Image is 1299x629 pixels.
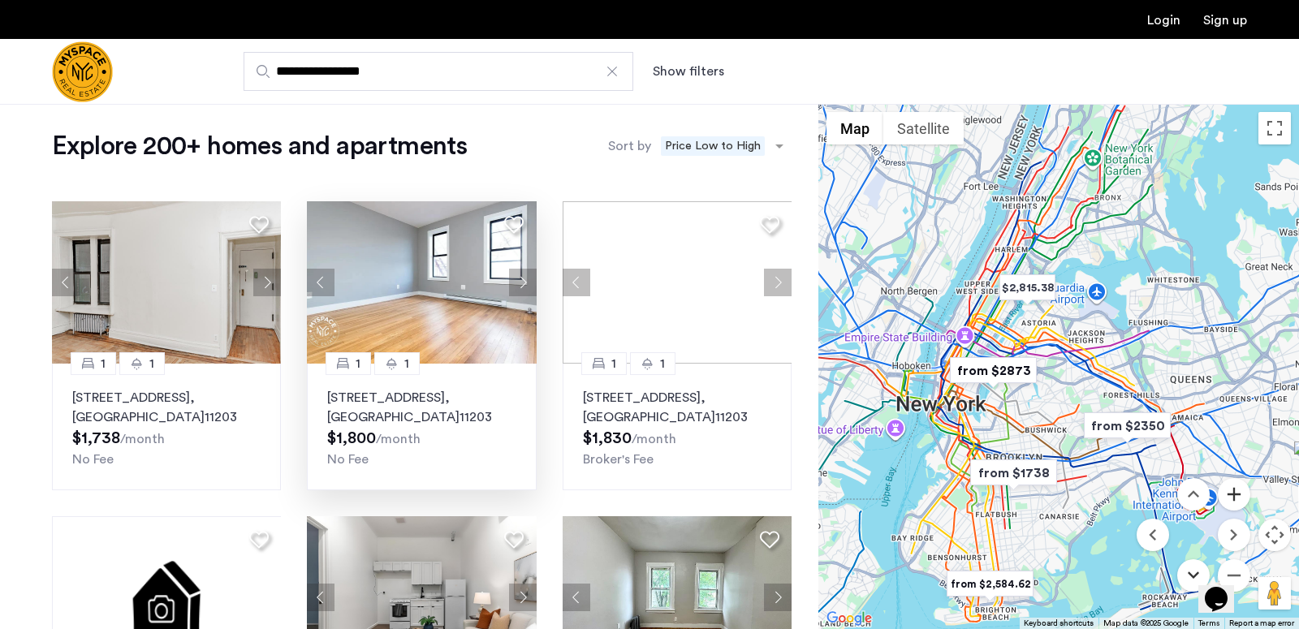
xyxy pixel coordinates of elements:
img: 1996_638234808846003258.jpeg [52,201,282,364]
a: Open this area in Google Maps (opens a new window) [822,608,876,629]
button: Previous apartment [52,269,80,296]
input: Apartment Search [244,52,633,91]
div: from $2,584.62 [940,566,1040,602]
span: No Fee [72,453,114,466]
span: Broker's Fee [583,453,654,466]
span: 1 [404,354,409,373]
span: 1 [149,354,154,373]
span: 1 [356,354,360,373]
span: Map data ©2025 Google [1103,619,1189,627]
span: 1 [611,354,616,373]
span: $1,830 [583,430,632,446]
a: 11[STREET_ADDRESS], [GEOGRAPHIC_DATA]11203Broker's Fee [563,364,792,490]
h1: Explore 200+ homes and apartments [52,130,467,162]
button: Show or hide filters [653,62,724,81]
button: Show street map [826,112,883,144]
button: Keyboard shortcuts [1024,618,1094,629]
button: Drag Pegman onto the map to open Street View [1258,577,1291,610]
button: Move left [1137,519,1169,551]
sub: /month [632,433,676,446]
span: 1 [660,354,665,373]
img: logo [52,41,113,102]
button: Previous apartment [307,584,334,611]
button: Move right [1218,519,1250,551]
img: a8b926f1-9a91-4e5e-b036-feb4fe78ee5d_638880945617183790.jpeg [307,201,537,364]
sub: /month [376,433,421,446]
button: Zoom out [1218,559,1250,592]
button: Next apartment [509,269,537,296]
ng-select: sort-apartment [655,131,792,161]
p: [STREET_ADDRESS] 11203 [583,388,771,427]
p: [STREET_ADDRESS] 11203 [72,388,261,427]
img: Google [822,608,876,629]
button: Move up [1177,478,1210,511]
span: 1 [101,354,106,373]
a: Report a map error [1229,618,1294,629]
button: Next apartment [253,269,281,296]
span: Price Low to High [661,136,765,156]
button: Previous apartment [563,269,590,296]
button: Next apartment [764,269,792,296]
a: Login [1147,14,1180,27]
a: Registration [1203,14,1247,27]
a: Cazamio Logo [52,41,113,102]
div: from $2350 [1077,407,1177,444]
sub: /month [120,433,165,446]
button: Next apartment [764,584,792,611]
label: Sort by [608,136,651,156]
a: 11[STREET_ADDRESS], [GEOGRAPHIC_DATA]11203No Fee [307,364,536,490]
button: Next apartment [509,584,537,611]
span: $1,738 [72,430,120,446]
button: Move down [1177,559,1210,592]
p: [STREET_ADDRESS] 11203 [327,388,516,427]
span: $1,800 [327,430,376,446]
button: Zoom in [1218,478,1250,511]
div: $2,815.38 [993,269,1062,306]
iframe: chat widget [1198,564,1250,613]
a: 11[STREET_ADDRESS], [GEOGRAPHIC_DATA]11203No Fee [52,364,281,490]
button: Toggle fullscreen view [1258,112,1291,144]
button: Previous apartment [563,584,590,611]
div: from $1738 [964,455,1064,491]
button: Previous apartment [307,269,334,296]
button: Show satellite imagery [883,112,964,144]
a: Terms [1198,618,1219,629]
button: Map camera controls [1258,519,1291,551]
div: from $2873 [943,352,1043,389]
span: No Fee [327,453,369,466]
